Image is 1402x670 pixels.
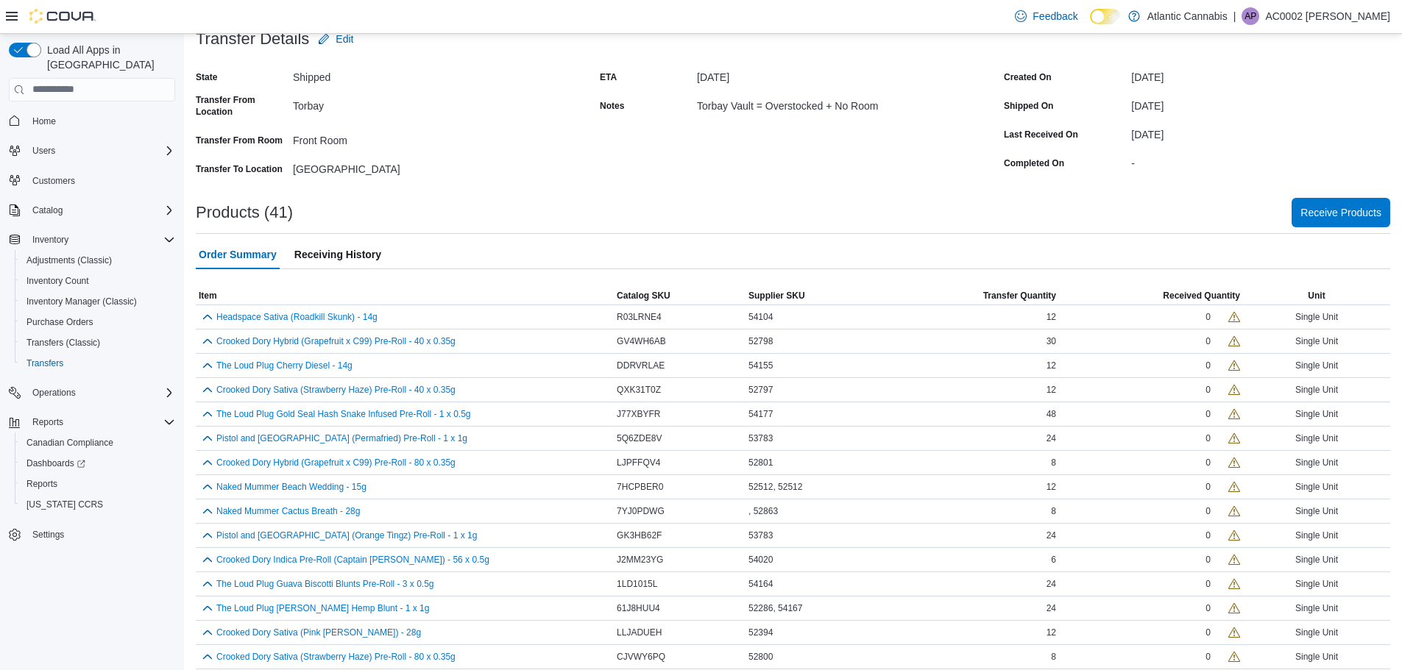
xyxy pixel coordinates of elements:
span: CJVWY6PQ [617,651,665,663]
span: Reports [26,478,57,490]
span: AP [1245,7,1256,25]
span: Users [26,142,175,160]
div: - [1131,152,1390,169]
span: 12 [1047,311,1056,323]
button: Purchase Orders [15,312,181,332]
p: Atlantic Cannabis [1147,7,1228,25]
div: 0 [1205,481,1211,493]
span: Feedback [1033,9,1077,24]
input: Dark Mode [1090,9,1121,24]
span: Inventory [26,231,175,249]
span: Purchase Orders [21,313,175,331]
span: Transfer Quantity [983,290,1056,302]
label: State [196,71,217,83]
div: Front Room [293,129,490,146]
span: 52798 [748,335,773,347]
h3: Products (41) [196,204,293,221]
div: 0 [1205,505,1211,517]
button: Crooked Dory Sativa (Strawberry Haze) Pre-Roll - 40 x 0.35g [216,385,456,395]
a: Canadian Compliance [21,434,119,452]
button: Transfers [15,353,181,374]
span: Transfers (Classic) [26,337,100,349]
span: LJPFFQV4 [617,457,660,468]
div: Torbay [293,94,490,112]
span: Transfers (Classic) [21,334,175,352]
div: [DATE] [1131,94,1390,112]
span: Catalog [32,204,63,216]
button: Transfers (Classic) [15,332,181,353]
div: Single Unit [1243,381,1390,399]
span: Adjustments (Classic) [21,252,175,269]
span: 8 [1051,505,1056,517]
button: Naked Mummer Beach Wedding - 15g [216,482,367,492]
label: Completed On [1004,157,1064,169]
div: 0 [1205,360,1211,371]
span: 52286, 54167 [748,602,802,614]
div: AC0002 Parsons Jonathan [1242,7,1259,25]
div: Single Unit [1243,599,1390,617]
span: 61J8HUU4 [617,602,660,614]
button: Supplier SKU [746,287,884,304]
button: Reports [3,412,181,432]
button: Receive Products [1292,198,1390,227]
span: Unit [1308,290,1325,302]
div: 0 [1205,578,1211,590]
div: 0 [1205,627,1211,638]
a: Feedback [1009,1,1083,31]
span: 12 [1047,481,1056,493]
span: 54104 [748,311,773,323]
label: Shipped On [1004,100,1053,112]
button: Pistol and [GEOGRAPHIC_DATA] (Orange Tingz) Pre-Roll - 1 x 1g [216,530,477,541]
span: Dashboards [21,455,175,472]
span: 53783 [748,530,773,541]
button: Inventory Manager (Classic) [15,291,181,312]
div: 0 [1205,602,1211,614]
span: Customers [26,171,175,190]
span: 54155 [748,360,773,371]
label: ETA [600,71,617,83]
a: Inventory Count [21,272,95,290]
span: Reports [32,416,63,428]
span: Inventory Manager (Classic) [21,293,175,310]
button: Item [196,287,614,304]
span: 5Q6ZDE8V [617,432,662,444]
div: Single Unit [1243,454,1390,471]
span: 48 [1047,408,1056,420]
button: The Loud Plug Gold Seal Hash Snake Infused Pre-Roll - 1 x 0.5g [216,409,471,419]
a: Reports [21,475,63,493]
span: J77XBYFR [617,408,660,420]
a: Dashboards [21,455,91,472]
span: R03LRNE4 [617,311,662,323]
a: Adjustments (Classic) [21,252,118,269]
span: 52801 [748,457,773,468]
label: Last Received On [1004,129,1078,140]
span: , 52863 [748,505,778,517]
div: Single Unit [1243,527,1390,544]
a: Home [26,113,62,130]
span: Catalog SKU [617,290,670,302]
a: Transfers (Classic) [21,334,106,352]
img: Cova [29,9,96,24]
button: Inventory Count [15,271,181,291]
button: Customers [3,170,181,191]
button: Catalog [3,200,181,221]
span: GV4WH6AB [617,335,666,347]
span: Order Summary [199,240,277,269]
a: [US_STATE] CCRS [21,496,109,513]
button: Crooked Dory Sativa (Pink [PERSON_NAME]) - 28g [216,627,421,638]
div: Single Unit [1243,357,1390,374]
nav: Complex example [9,104,175,584]
span: 52797 [748,384,773,396]
button: Headspace Sativa (Roadkill Skunk) - 14g [216,312,378,322]
button: [US_STATE] CCRS [15,494,181,515]
a: Dashboards [15,453,181,474]
div: 0 [1205,311,1211,323]
div: [DATE] [1131,123,1390,140]
span: Settings [32,529,64,541]
div: 0 [1205,651,1211,663]
span: 12 [1047,360,1056,371]
button: Operations [3,382,181,403]
button: Users [3,140,181,161]
span: 54164 [748,578,773,590]
span: 54177 [748,408,773,420]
